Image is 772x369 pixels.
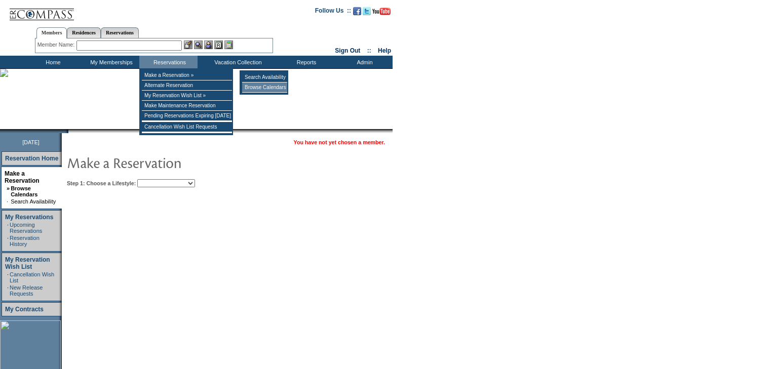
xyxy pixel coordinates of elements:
td: Vacation Collection [198,56,276,68]
td: · [7,198,10,204]
td: Browse Calendars [242,83,287,93]
a: Become our fan on Facebook [353,10,361,16]
a: Reservation Home [5,155,58,162]
a: Help [378,47,391,54]
a: Make a Reservation [5,170,40,184]
a: Members [36,27,67,38]
a: Residences [67,27,101,38]
td: Reservations [139,56,198,68]
td: · [7,235,9,247]
img: Impersonate [204,40,213,49]
td: · [7,222,9,234]
img: Subscribe to our YouTube Channel [372,8,391,15]
td: Alternate Reservation [142,80,232,91]
a: New Release Requests [10,284,43,297]
img: pgTtlMakeReservation.gif [67,152,269,173]
a: My Contracts [5,306,44,313]
a: Cancellation Wish List [10,271,54,283]
td: · [7,271,9,283]
td: My Memberships [81,56,139,68]
td: My Reservation Wish List » [142,91,232,101]
a: Sign Out [335,47,360,54]
img: blank.gif [68,129,69,133]
a: My Reservations [5,214,53,221]
img: promoShadowLeftCorner.gif [65,129,68,133]
b: » [7,185,10,191]
a: Follow us on Twitter [363,10,371,16]
img: Become our fan on Facebook [353,7,361,15]
img: Follow us on Twitter [363,7,371,15]
span: You have not yet chosen a member. [294,139,385,145]
img: b_edit.gif [184,40,192,49]
td: Search Availability [242,72,287,83]
img: b_calculator.gif [224,40,233,49]
td: · [7,284,9,297]
td: Reports [276,56,334,68]
td: Pending Reservations Expiring [DATE] [142,111,232,121]
td: Make a Reservation » [142,70,232,80]
td: Make Maintenance Reservation [142,101,232,111]
a: Subscribe to our YouTube Channel [372,10,391,16]
a: Reservation History [10,235,40,247]
img: View [194,40,203,49]
td: Admin [334,56,393,68]
span: :: [367,47,371,54]
td: Cancellation Wish List Requests [142,122,232,132]
span: [DATE] [22,139,40,145]
img: Reservations [214,40,223,49]
a: Search Availability [11,198,56,204]
td: Follow Us :: [315,6,351,18]
a: Upcoming Reservations [10,222,42,234]
a: My Reservation Wish List [5,256,50,270]
b: Step 1: Choose a Lifestyle: [67,180,136,186]
td: Home [23,56,81,68]
div: Member Name: [37,40,76,49]
a: Browse Calendars [11,185,37,197]
a: Reservations [101,27,139,38]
